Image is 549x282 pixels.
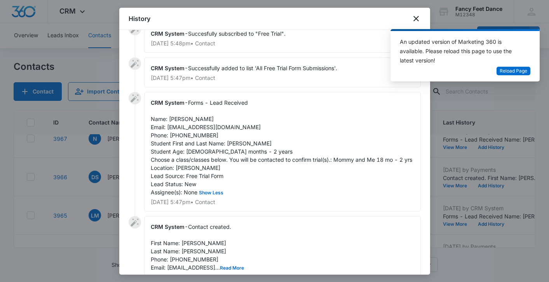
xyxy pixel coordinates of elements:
[151,223,185,230] span: CRM System
[151,41,414,46] p: [DATE] 5:48pm • Contact
[188,30,286,37] span: Succesfully subscribed to "Free Trial".
[220,266,244,270] button: Read More
[151,199,414,205] p: [DATE] 5:47pm • Contact
[151,65,185,71] span: CRM System
[151,75,414,81] p: [DATE] 5:47pm • Contact
[144,57,421,87] div: -
[500,67,527,75] span: Reload Page
[129,14,150,23] h1: History
[151,99,185,106] span: CRM System
[151,30,185,37] span: CRM System
[411,14,421,23] button: close
[400,37,521,65] div: An updated version of Marketing 360 is available. Please reload this page to use the latest version!
[188,65,337,71] span: Successfully added to list 'All Free Trial Form Submissions'.
[144,92,421,211] div: -
[144,23,421,53] div: -
[197,190,225,195] button: Show Less
[151,223,244,271] span: Contact created. First Name: [PERSON_NAME] Last Name: [PERSON_NAME] Phone: [PHONE_NUMBER] Email: ...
